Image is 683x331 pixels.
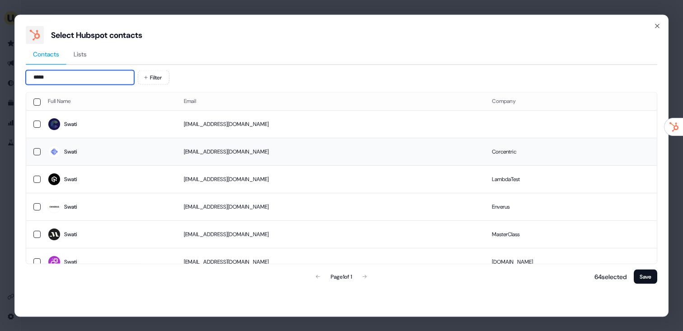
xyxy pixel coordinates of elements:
div: Swati [64,147,77,156]
div: Swati [64,120,77,129]
th: Email [177,92,485,110]
td: [EMAIL_ADDRESS][DOMAIN_NAME] [177,110,485,138]
div: Swati [64,257,77,266]
td: [EMAIL_ADDRESS][DOMAIN_NAME] [177,138,485,165]
td: Corcentric [485,138,657,165]
th: Full Name [41,92,177,110]
td: Enverus [485,193,657,220]
button: Filter [138,70,169,84]
td: [DOMAIN_NAME] [485,248,657,275]
div: Page 1 of 1 [331,272,352,281]
td: [EMAIL_ADDRESS][DOMAIN_NAME] [177,193,485,220]
td: [EMAIL_ADDRESS][DOMAIN_NAME] [177,220,485,248]
td: [EMAIL_ADDRESS][DOMAIN_NAME] [177,248,485,275]
td: LambdaTest [485,165,657,193]
div: Swati [64,230,77,239]
span: Lists [74,49,87,58]
div: Swati [64,175,77,184]
p: 64 selected [591,272,627,281]
div: Select Hubspot contacts [51,29,142,40]
button: Save [634,269,657,284]
td: [EMAIL_ADDRESS][DOMAIN_NAME] [177,165,485,193]
div: Swati [64,202,77,211]
th: Company [485,92,657,110]
span: Contacts [33,49,59,58]
td: MasterClass [485,220,657,248]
